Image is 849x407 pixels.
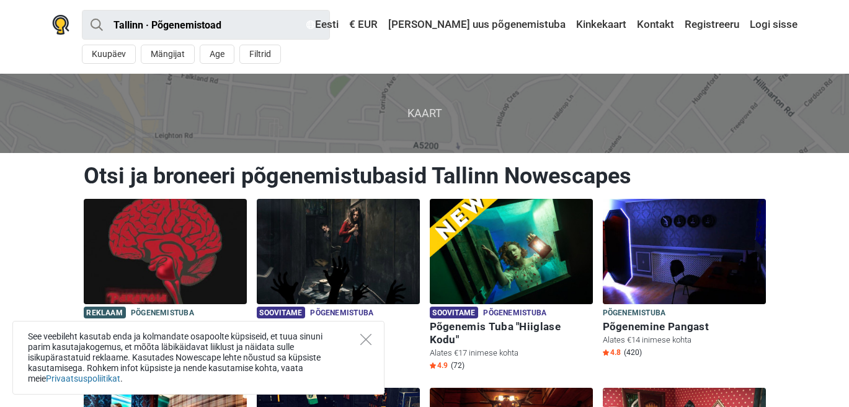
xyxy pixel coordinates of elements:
a: Logi sisse [747,14,798,36]
span: Põgenemistuba [603,307,666,320]
button: Age [200,45,234,64]
button: Filtrid [239,45,281,64]
a: Põgenemis Tuba "Hiiglase Kodu" Soovitame Põgenemistuba Põgenemis Tuba "Hiiglase Kodu" Alates €17 ... [430,199,593,374]
span: 4.9 [430,361,448,370]
img: Lastekodu Saladus [257,199,420,304]
a: € EUR [346,14,381,36]
span: Soovitame [430,307,479,318]
a: Kinkekaart [573,14,629,36]
a: [PERSON_NAME] uus põgenemistuba [385,14,569,36]
a: Põgenemine Pangast Põgenemistuba Põgenemine Pangast Alates €14 inimese kohta Star4.8 (420) [603,199,766,361]
span: Põgenemistuba [131,307,194,320]
span: Reklaam [84,307,126,318]
a: Registreeru [682,14,742,36]
p: Alates €17 inimese kohta [430,348,593,359]
a: Kontakt [634,14,677,36]
img: Star [603,349,609,356]
span: (420) [624,348,642,357]
a: Privaatsuspoliitikat [46,374,120,383]
input: proovi “Tallinn” [82,10,330,40]
h6: Põgenemis Tuba "Hiiglase Kodu" [430,320,593,346]
img: Eesti [306,20,315,29]
img: Nowescape logo [52,15,69,35]
h1: Otsi ja broneeri põgenemistubasid Tallinn Nowescapes [84,162,766,190]
span: Põgenemistuba [483,307,546,320]
button: Mängijat [141,45,195,64]
img: Põgenemine Pangast [603,199,766,304]
img: Paranoia [84,199,247,304]
a: Lastekodu Saladus Soovitame Põgenemistuba Lastekodu Saladus Alates €22 inimese kohta Star4.9 (29) [257,199,420,361]
span: (72) [451,361,465,370]
h6: Põgenemine Pangast [603,320,766,333]
p: Alates €14 inimese kohta [603,335,766,346]
span: Põgenemistuba [310,307,373,320]
button: Kuupäev [82,45,136,64]
div: See veebileht kasutab enda ja kolmandate osapoolte küpsiseid, et tuua sinuni parim kasutajakogemu... [12,321,384,395]
span: Soovitame [257,307,306,318]
a: Eesti [303,14,342,36]
button: Close [360,334,371,345]
a: Paranoia Reklaam Põgenemistuba [MEDICAL_DATA] Alates €13 inimese kohta [84,199,247,349]
img: Põgenemis Tuba "Hiiglase Kodu" [430,199,593,304]
span: 4.8 [603,348,621,357]
img: Star [430,362,436,369]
